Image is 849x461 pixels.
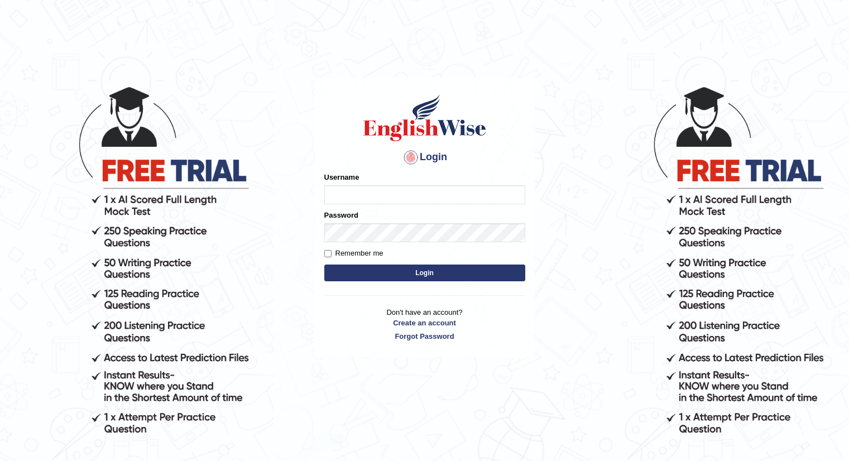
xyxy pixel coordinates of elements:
a: Create an account [324,318,525,328]
label: Password [324,210,358,220]
a: Forgot Password [324,331,525,342]
img: Logo of English Wise sign in for intelligent practice with AI [361,93,488,143]
p: Don't have an account? [324,307,525,342]
label: Remember me [324,248,383,259]
input: Remember me [324,250,332,257]
h4: Login [324,148,525,166]
button: Login [324,265,525,281]
label: Username [324,172,359,183]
